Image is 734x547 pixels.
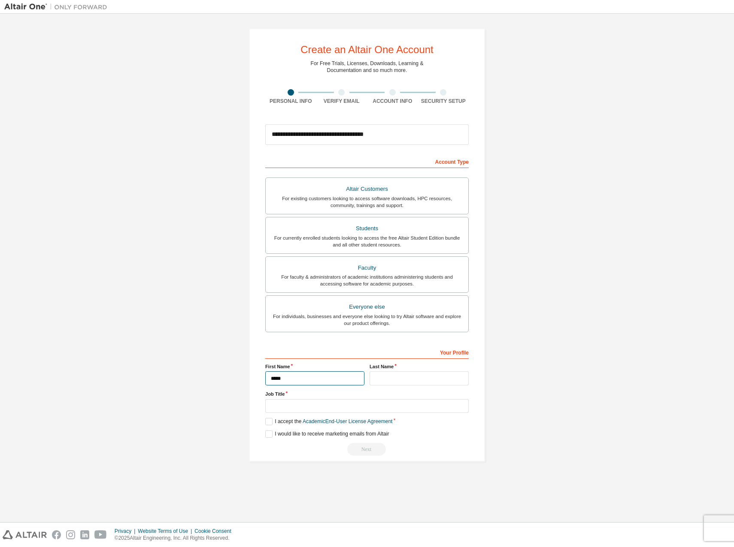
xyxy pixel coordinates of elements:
[367,98,418,105] div: Account Info
[300,45,434,55] div: Create an Altair One Account
[194,528,236,535] div: Cookie Consent
[66,530,75,539] img: instagram.svg
[271,313,463,327] div: For individuals, businesses and everyone else looking to try Altair software and explore our prod...
[271,262,463,274] div: Faculty
[311,60,424,74] div: For Free Trials, Licenses, Downloads, Learning & Documentation and so much more.
[4,3,112,11] img: Altair One
[265,430,389,438] label: I would like to receive marketing emails from Altair
[370,363,469,370] label: Last Name
[138,528,194,535] div: Website Terms of Use
[271,183,463,195] div: Altair Customers
[80,530,89,539] img: linkedin.svg
[303,418,392,424] a: Academic End-User License Agreement
[265,363,364,370] label: First Name
[52,530,61,539] img: facebook.svg
[271,195,463,209] div: For existing customers looking to access software downloads, HPC resources, community, trainings ...
[265,391,469,397] label: Job Title
[271,234,463,248] div: For currently enrolled students looking to access the free Altair Student Edition bundle and all ...
[265,98,316,105] div: Personal Info
[265,443,469,456] div: Read and acccept EULA to continue
[418,98,469,105] div: Security Setup
[3,530,47,539] img: altair_logo.svg
[271,222,463,234] div: Students
[271,273,463,287] div: For faculty & administrators of academic institutions administering students and accessing softwa...
[115,528,138,535] div: Privacy
[265,154,469,168] div: Account Type
[94,530,107,539] img: youtube.svg
[271,301,463,313] div: Everyone else
[265,345,469,359] div: Your Profile
[316,98,367,105] div: Verify Email
[115,535,237,542] p: © 2025 Altair Engineering, Inc. All Rights Reserved.
[265,418,392,425] label: I accept the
